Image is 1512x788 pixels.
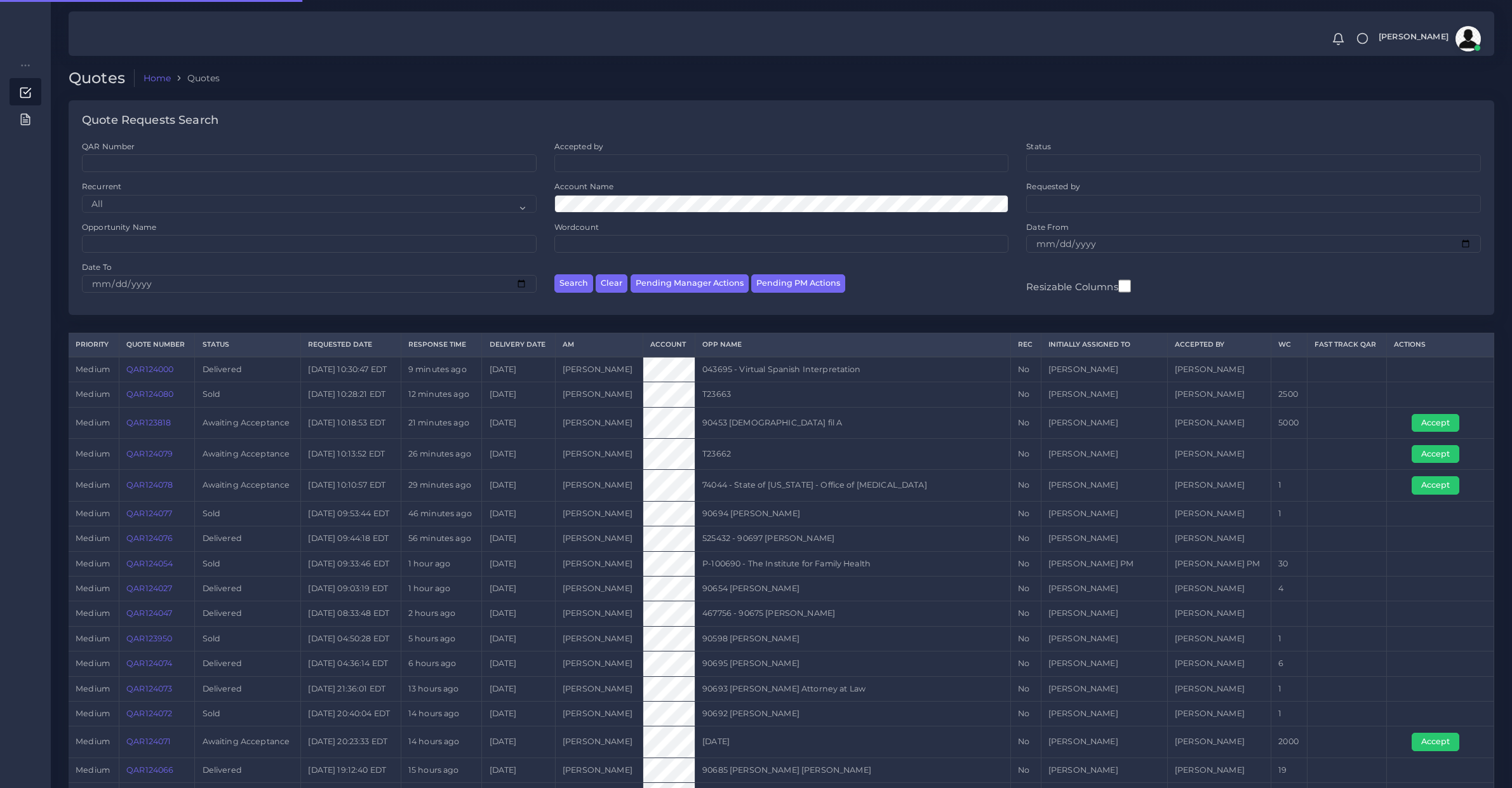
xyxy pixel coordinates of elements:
label: Recurrent [82,181,121,192]
td: 12 minutes ago [401,382,482,407]
td: [DATE] 10:10:57 EDT [301,470,401,501]
td: No [1010,357,1041,382]
a: QAR124072 [126,709,172,718]
td: [PERSON_NAME] [1041,701,1167,726]
td: 1 [1271,501,1308,526]
td: [DATE] [482,758,555,782]
td: 2000 [1271,726,1308,758]
td: [PERSON_NAME] [555,501,643,526]
td: [PERSON_NAME] [1167,758,1271,782]
td: 90692 [PERSON_NAME] [695,701,1010,726]
td: Sold [195,501,301,526]
td: [DATE] 10:28:21 EDT [301,382,401,407]
th: Initially Assigned to [1041,333,1167,357]
td: [DATE] [482,626,555,651]
td: [DATE] [482,601,555,626]
td: 14 hours ago [401,726,482,758]
td: P-100690 - The Institute for Family Health [695,551,1010,576]
td: [PERSON_NAME] PM [1041,551,1167,576]
td: No [1010,407,1041,438]
td: 90453 [DEMOGRAPHIC_DATA] fil A [695,407,1010,438]
span: medium [76,449,110,458]
td: 1 [1271,626,1308,651]
td: [DATE] 10:18:53 EDT [301,407,401,438]
td: No [1010,439,1041,470]
td: [PERSON_NAME] [1041,601,1167,626]
td: [DATE] [482,701,555,726]
a: QAR124066 [126,765,173,775]
td: [PERSON_NAME] [1041,576,1167,601]
td: [DATE] 20:40:04 EDT [301,701,401,726]
th: Quote Number [119,333,195,357]
span: medium [76,765,110,775]
td: [DATE] 20:23:33 EDT [301,726,401,758]
a: QAR124078 [126,480,173,490]
button: Clear [596,274,627,293]
td: [PERSON_NAME] [1041,439,1167,470]
span: [PERSON_NAME] [1379,33,1448,41]
td: [PERSON_NAME] [555,626,643,651]
td: No [1010,676,1041,701]
td: [PERSON_NAME] [1167,726,1271,758]
span: medium [76,480,110,490]
td: Awaiting Acceptance [195,726,301,758]
li: Quotes [171,72,220,84]
td: [DATE] [482,526,555,551]
img: avatar [1455,26,1481,51]
td: [PERSON_NAME] [555,576,643,601]
td: [PERSON_NAME] [1041,470,1167,501]
a: QAR124080 [126,389,173,399]
span: medium [76,608,110,618]
th: Accepted by [1167,333,1271,357]
td: 4 [1271,576,1308,601]
td: [DATE] [482,382,555,407]
th: Fast Track QAR [1308,333,1387,357]
td: No [1010,551,1041,576]
input: Resizable Columns [1118,278,1131,294]
td: No [1010,382,1041,407]
td: [PERSON_NAME] [555,382,643,407]
a: QAR124074 [126,658,172,668]
td: [DATE] [482,551,555,576]
a: Accept [1412,737,1468,746]
span: medium [76,533,110,543]
td: T23663 [695,382,1010,407]
td: 1 [1271,470,1308,501]
a: [PERSON_NAME]avatar [1372,26,1485,51]
td: 90685 [PERSON_NAME] [PERSON_NAME] [695,758,1010,782]
button: Accept [1412,476,1459,494]
th: Delivery Date [482,333,555,357]
th: AM [555,333,643,357]
td: 90694 [PERSON_NAME] [695,501,1010,526]
label: QAR Number [82,141,135,152]
td: [DATE] [482,726,555,758]
span: medium [76,634,110,643]
label: Resizable Columns [1026,278,1130,294]
td: Delivered [195,758,301,782]
button: Search [554,274,593,293]
td: 043695 - Virtual Spanish Interpretation [695,357,1010,382]
td: 21 minutes ago [401,407,482,438]
td: [DATE] 10:13:52 EDT [301,439,401,470]
th: Actions [1386,333,1494,357]
label: Wordcount [554,222,599,232]
span: medium [76,584,110,593]
label: Date To [82,262,112,272]
td: 9 minutes ago [401,357,482,382]
td: 1 hour ago [401,576,482,601]
td: 29 minutes ago [401,470,482,501]
td: [PERSON_NAME] [1041,726,1167,758]
td: 6 [1271,651,1308,676]
td: [DATE] 08:33:48 EDT [301,601,401,626]
td: 56 minutes ago [401,526,482,551]
td: 13 hours ago [401,676,482,701]
td: [DATE] [695,726,1010,758]
label: Opportunity Name [82,222,156,232]
td: 90695 [PERSON_NAME] [695,651,1010,676]
td: No [1010,470,1041,501]
span: medium [76,559,110,568]
td: [DATE] [482,676,555,701]
td: [DATE] 09:53:44 EDT [301,501,401,526]
td: [PERSON_NAME] [1041,626,1167,651]
td: 30 [1271,551,1308,576]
